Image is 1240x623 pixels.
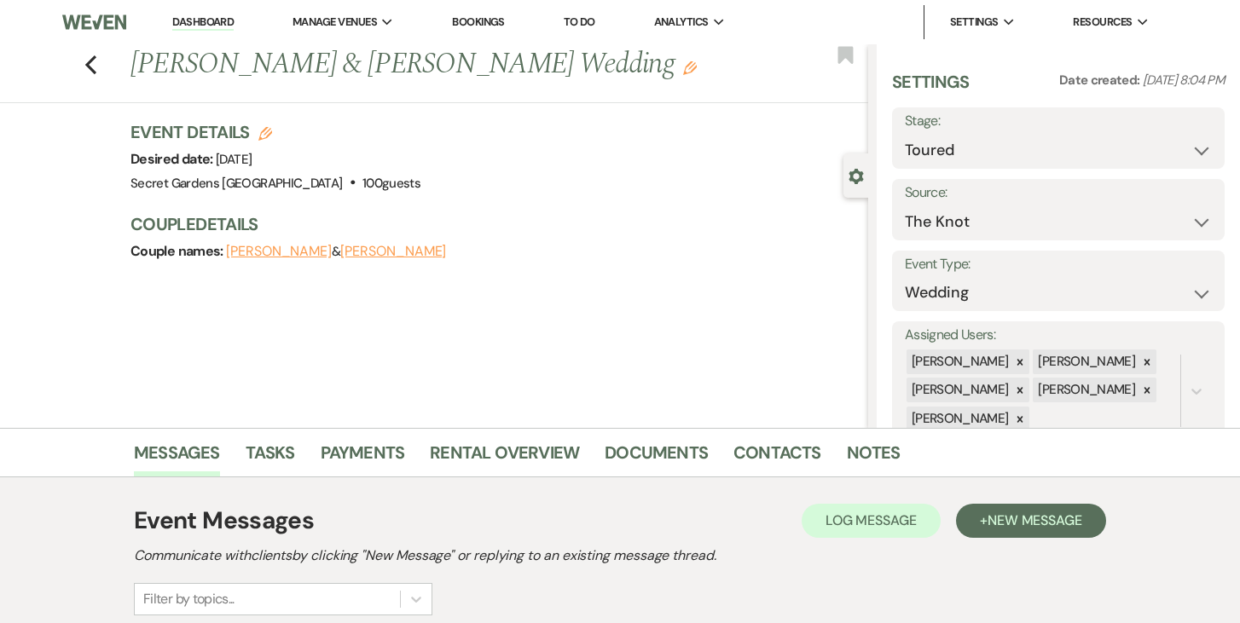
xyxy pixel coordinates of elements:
[430,439,579,476] a: Rental Overview
[683,60,697,75] button: Edit
[1059,72,1143,89] span: Date created:
[130,120,420,144] h3: Event Details
[134,545,1106,566] h2: Communicate with clients by clicking "New Message" or replying to an existing message thread.
[362,175,420,192] span: 100 guests
[134,439,220,476] a: Messages
[847,439,901,476] a: Notes
[143,589,235,609] div: Filter by topics...
[907,407,1011,431] div: [PERSON_NAME]
[564,14,595,29] a: To Do
[826,511,917,529] span: Log Message
[130,175,343,192] span: Secret Gardens [GEOGRAPHIC_DATA]
[956,504,1106,538] button: +New Message
[321,439,405,476] a: Payments
[293,14,377,31] span: Manage Venues
[733,439,821,476] a: Contacts
[907,349,1011,374] div: [PERSON_NAME]
[907,378,1011,402] div: [PERSON_NAME]
[130,150,216,168] span: Desired date:
[130,212,851,236] h3: Couple Details
[1033,349,1138,374] div: [PERSON_NAME]
[226,245,332,258] button: [PERSON_NAME]
[1143,72,1225,89] span: [DATE] 8:04 PM
[1033,378,1138,402] div: [PERSON_NAME]
[1073,14,1132,31] span: Resources
[905,181,1212,205] label: Source:
[605,439,708,476] a: Documents
[905,323,1212,348] label: Assigned Users:
[216,151,252,168] span: [DATE]
[849,167,864,183] button: Close lead details
[802,504,941,538] button: Log Message
[246,439,295,476] a: Tasks
[905,109,1212,134] label: Stage:
[452,14,505,29] a: Bookings
[172,14,234,31] a: Dashboard
[950,14,999,31] span: Settings
[905,252,1212,277] label: Event Type:
[340,245,446,258] button: [PERSON_NAME]
[134,503,314,539] h1: Event Messages
[130,44,714,85] h1: [PERSON_NAME] & [PERSON_NAME] Wedding
[988,511,1082,529] span: New Message
[892,70,970,107] h3: Settings
[226,243,446,260] span: &
[62,4,126,40] img: Weven Logo
[654,14,709,31] span: Analytics
[130,242,226,260] span: Couple names:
